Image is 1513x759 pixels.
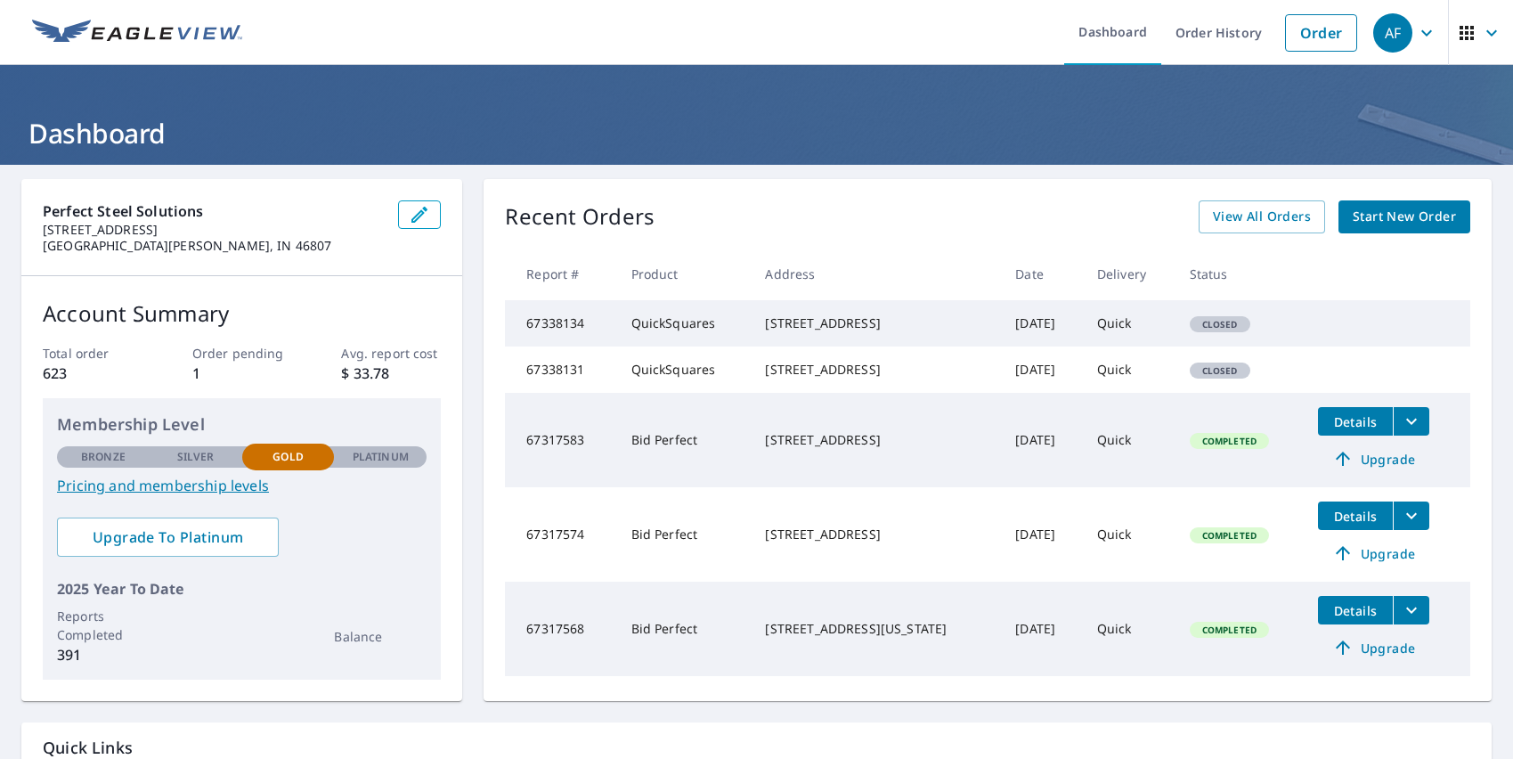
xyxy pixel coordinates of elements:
[1353,206,1456,228] span: Start New Order
[1192,435,1267,447] span: Completed
[505,487,616,582] td: 67317574
[1192,529,1267,542] span: Completed
[57,518,279,557] a: Upgrade To Platinum
[617,582,752,676] td: Bid Perfect
[765,361,987,379] div: [STREET_ADDRESS]
[1001,300,1083,347] td: [DATE]
[1001,248,1083,300] th: Date
[1318,445,1429,473] a: Upgrade
[1318,407,1393,436] button: detailsBtn-67317583
[765,314,987,332] div: [STREET_ADDRESS]
[57,644,150,665] p: 391
[505,300,616,347] td: 67338134
[617,393,752,487] td: Bid Perfect
[1393,596,1429,624] button: filesDropdownBtn-67317568
[43,238,384,254] p: [GEOGRAPHIC_DATA][PERSON_NAME], IN 46807
[43,222,384,238] p: [STREET_ADDRESS]
[57,475,427,496] a: Pricing and membership levels
[505,347,616,393] td: 67338131
[1338,200,1470,233] a: Start New Order
[1083,347,1175,393] td: Quick
[765,526,987,543] div: [STREET_ADDRESS]
[1393,502,1429,530] button: filesDropdownBtn-67317574
[1001,487,1083,582] td: [DATE]
[1285,14,1357,52] a: Order
[192,363,292,384] p: 1
[1329,543,1419,564] span: Upgrade
[1192,318,1249,331] span: Closed
[617,487,752,582] td: Bid Perfect
[334,627,427,646] p: Balance
[1318,633,1429,662] a: Upgrade
[71,527,264,547] span: Upgrade To Platinum
[1213,206,1311,228] span: View All Orders
[765,431,987,449] div: [STREET_ADDRESS]
[43,737,1470,759] p: Quick Links
[1083,248,1175,300] th: Delivery
[57,607,150,644] p: Reports Completed
[273,449,303,465] p: Gold
[1175,248,1304,300] th: Status
[1373,13,1412,53] div: AF
[1192,364,1249,377] span: Closed
[1318,502,1393,530] button: detailsBtn-67317574
[192,344,292,363] p: Order pending
[43,344,142,363] p: Total order
[1083,300,1175,347] td: Quick
[617,248,752,300] th: Product
[617,347,752,393] td: QuickSquares
[57,412,427,437] p: Membership Level
[1318,539,1429,567] a: Upgrade
[1083,393,1175,487] td: Quick
[1329,602,1382,619] span: Details
[57,578,427,600] p: 2025 Year To Date
[1083,487,1175,582] td: Quick
[81,449,126,465] p: Bronze
[43,298,441,330] p: Account Summary
[1329,413,1382,430] span: Details
[1199,200,1325,233] a: View All Orders
[1001,393,1083,487] td: [DATE]
[43,363,142,384] p: 623
[1083,582,1175,676] td: Quick
[177,449,215,465] p: Silver
[341,363,441,384] p: $ 33.78
[505,582,616,676] td: 67317568
[1001,582,1083,676] td: [DATE]
[1001,347,1083,393] td: [DATE]
[1318,596,1393,624] button: detailsBtn-67317568
[32,20,242,46] img: EV Logo
[341,344,441,363] p: Avg. report cost
[1192,624,1267,636] span: Completed
[353,449,409,465] p: Platinum
[505,393,616,487] td: 67317583
[505,200,655,233] p: Recent Orders
[751,248,1001,300] th: Address
[1329,448,1419,469] span: Upgrade
[1329,637,1419,658] span: Upgrade
[1393,407,1429,436] button: filesDropdownBtn-67317583
[617,300,752,347] td: QuickSquares
[1329,508,1382,525] span: Details
[765,620,987,638] div: [STREET_ADDRESS][US_STATE]
[505,248,616,300] th: Report #
[43,200,384,222] p: Perfect Steel Solutions
[21,115,1492,151] h1: Dashboard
